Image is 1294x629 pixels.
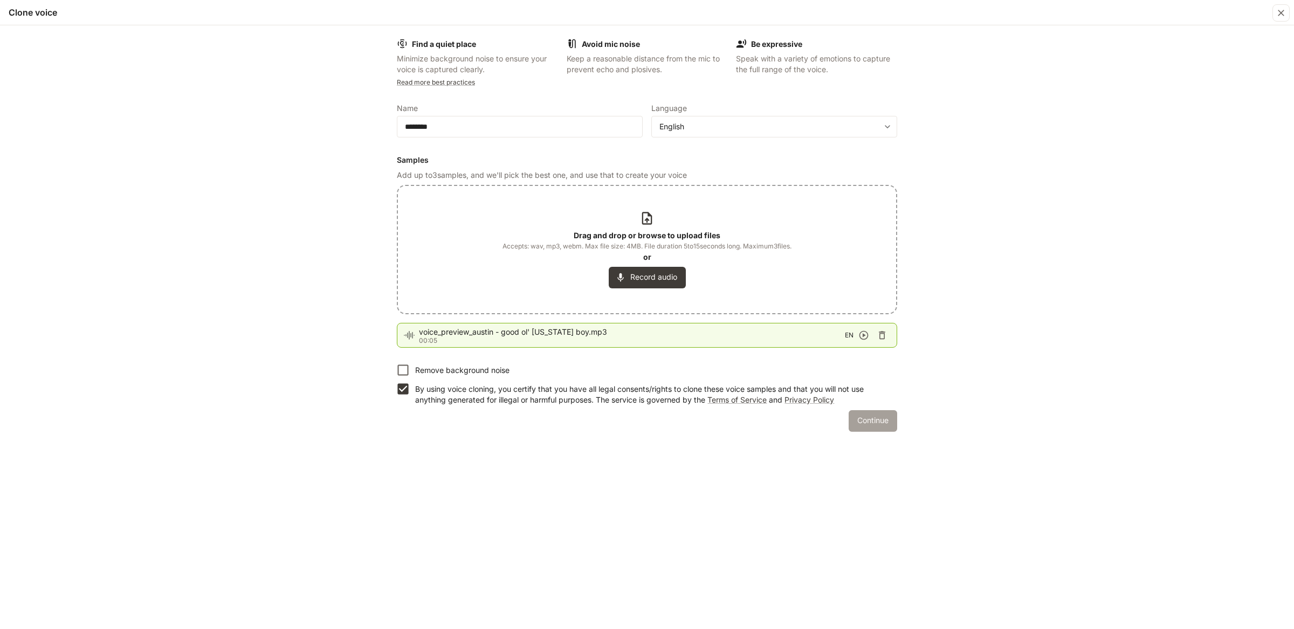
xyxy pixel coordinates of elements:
[397,78,475,86] a: Read more best practices
[651,105,687,112] p: Language
[751,39,802,49] b: Be expressive
[415,384,889,405] p: By using voice cloning, you certify that you have all legal consents/rights to clone these voice ...
[849,410,897,432] button: Continue
[397,155,897,165] h6: Samples
[659,121,879,132] div: English
[736,53,897,75] p: Speak with a variety of emotions to capture the full range of the voice.
[397,53,558,75] p: Minimize background noise to ensure your voice is captured clearly.
[419,337,845,344] p: 00:05
[707,395,767,404] a: Terms of Service
[397,170,897,181] p: Add up to 3 samples, and we'll pick the best one, and use that to create your voice
[415,365,510,376] p: Remove background noise
[845,330,854,341] span: EN
[419,327,845,337] span: voice_preview_austin - good ol' [US_STATE] boy.mp3
[574,231,720,240] b: Drag and drop or browse to upload files
[582,39,640,49] b: Avoid mic noise
[567,53,728,75] p: Keep a reasonable distance from the mic to prevent echo and plosives.
[609,267,686,288] button: Record audio
[784,395,834,404] a: Privacy Policy
[9,6,57,18] h5: Clone voice
[397,105,418,112] p: Name
[652,121,897,132] div: English
[643,252,651,261] b: or
[503,241,791,252] span: Accepts: wav, mp3, webm. Max file size: 4MB. File duration 5 to 15 seconds long. Maximum 3 files.
[412,39,476,49] b: Find a quiet place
